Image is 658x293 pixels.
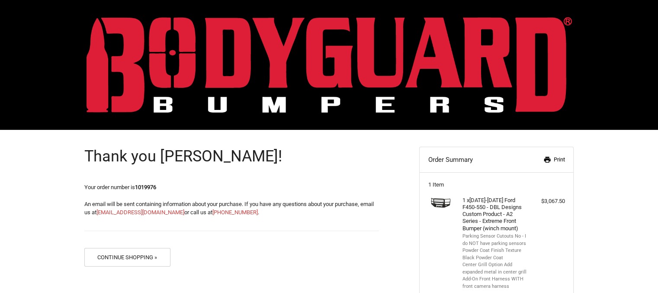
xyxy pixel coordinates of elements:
h3: Order Summary [428,155,520,164]
li: Parking Sensor Cutouts No - I do NOT have parking sensors [462,233,529,247]
h1: Thank you [PERSON_NAME]! [84,147,379,166]
a: [EMAIL_ADDRESS][DOMAIN_NAME] [96,209,184,216]
li: Center Grill Option Add expanded metal in center grill [462,261,529,276]
img: BODYGUARD BUMPERS [87,17,572,113]
button: Continue Shopping » [84,248,170,267]
h4: 1 x [DATE]-[DATE] Ford F450-550 - DBL Designs Custom Product - A2 Series - Extreme Front Bumper (... [462,197,529,232]
h3: 1 Item [428,181,565,188]
iframe: Chat Widget [615,251,658,293]
li: Add-On Front Harness WITH front camera harness [462,276,529,290]
div: $3,067.50 [531,197,565,206]
a: [PHONE_NUMBER] [212,209,258,216]
li: Powder Coat Finish Texture Black Powder Coat [462,247,529,261]
strong: 1019976 [135,184,156,190]
span: An email will be sent containing information about your purchase. If you have any questions about... [84,201,374,216]
span: Your order number is [84,184,156,190]
a: Print [520,155,565,164]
